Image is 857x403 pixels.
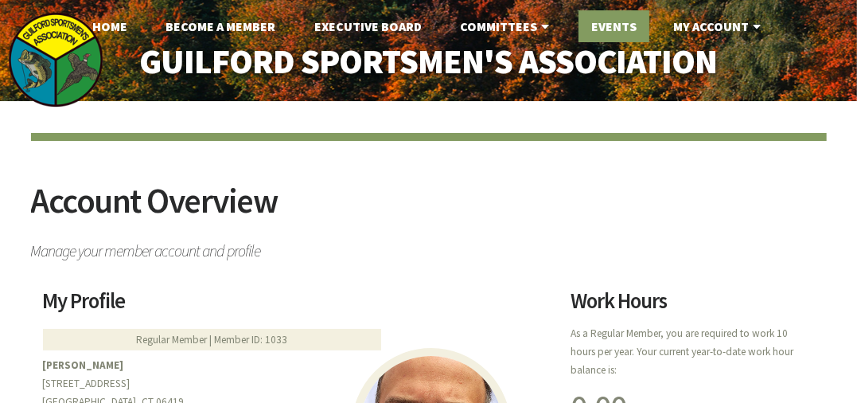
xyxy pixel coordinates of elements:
[31,235,827,259] span: Manage your member account and profile
[43,358,124,372] b: [PERSON_NAME]
[154,10,289,42] a: Become A Member
[111,32,747,91] a: Guilford Sportsmen's Association
[571,291,815,323] h2: Work Hours
[43,329,382,350] div: Regular Member | Member ID: 1033
[447,10,566,42] a: Committees
[8,12,103,108] img: logo_sm.png
[43,291,551,323] h2: My Profile
[571,324,815,380] p: As a Regular Member, you are required to work 10 hours per year. Your current year-to-date work h...
[80,10,140,42] a: Home
[578,10,649,42] a: Events
[302,10,434,42] a: Executive Board
[31,183,827,235] h2: Account Overview
[660,10,777,42] a: My Account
